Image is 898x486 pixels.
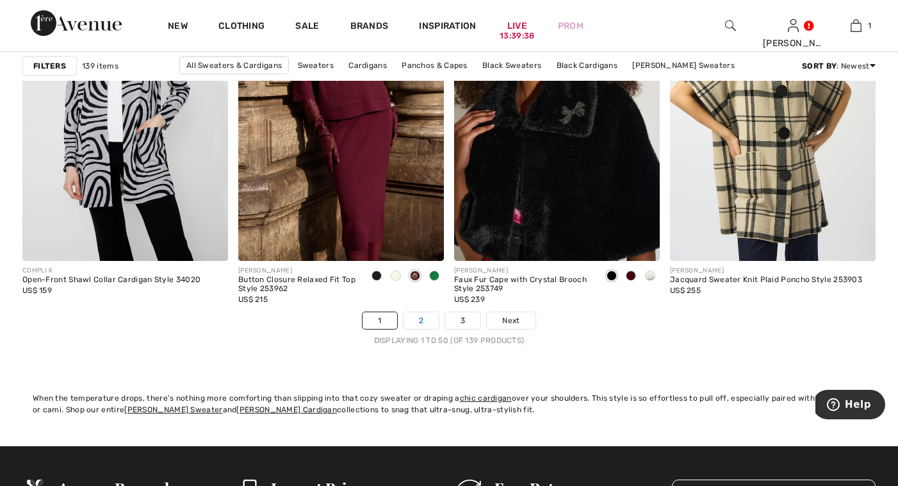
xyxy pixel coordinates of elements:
[802,60,876,72] div: : Newest
[826,18,887,33] a: 1
[238,276,357,294] div: Button Closure Relaxed Fit Top Style 253962
[395,57,474,74] a: Panchos & Capes
[363,312,396,329] a: 1
[22,266,200,276] div: COMPLI K
[788,18,799,33] img: My Info
[342,57,393,74] a: Cardigans
[558,19,584,33] a: Prom
[218,21,265,34] a: Clothing
[168,21,188,34] a: New
[802,62,837,71] strong: Sort By
[359,74,474,91] a: [PERSON_NAME] Sweaters
[602,266,621,287] div: Black
[476,57,548,74] a: Black Sweaters
[621,266,641,287] div: Merlot
[641,266,660,287] div: Vanilla 30
[22,335,876,346] div: Displaying 1 to 50 (of 139 products)
[454,295,485,304] span: US$ 239
[33,392,865,415] div: When the temperature drops, there's nothing more comforting than slipping into that cozy sweater ...
[22,276,200,285] div: Open-Front Shawl Collar Cardigan Style 34020
[476,74,561,91] a: Dolcezza Sweaters
[291,57,340,74] a: Sweaters
[367,266,386,287] div: Black
[350,21,389,34] a: Brands
[179,56,289,74] a: All Sweaters & Cardigans
[851,18,861,33] img: My Bag
[788,19,799,31] a: Sign In
[626,57,741,74] a: [PERSON_NAME] Sweaters
[33,60,66,72] strong: Filters
[238,266,357,276] div: [PERSON_NAME]
[82,60,118,72] span: 139 items
[507,19,527,33] a: Live13:39:38
[763,37,824,50] div: [PERSON_NAME]
[238,295,268,304] span: US$ 215
[386,266,405,287] div: Winter White
[124,405,222,414] a: [PERSON_NAME] Sweater
[487,312,535,329] a: Next
[868,20,871,31] span: 1
[425,266,444,287] div: Artichoke
[31,10,122,36] img: 1ère Avenue
[502,315,519,326] span: Next
[815,390,885,422] iframe: Opens a widget where you can find more information
[550,57,625,74] a: Black Cardigans
[22,286,52,295] span: US$ 159
[236,405,337,414] a: [PERSON_NAME] Cardigan
[22,312,876,346] nav: Page navigation
[670,276,862,285] div: Jacquard Sweater Knit Plaid Poncho Style 253903
[670,266,862,276] div: [PERSON_NAME]
[500,30,534,42] div: 13:39:38
[295,21,319,34] a: Sale
[460,394,512,403] a: chic cardigan
[670,286,701,295] span: US$ 255
[454,266,592,276] div: [PERSON_NAME]
[419,21,476,34] span: Inspiration
[445,312,480,329] a: 3
[404,312,439,329] a: 2
[405,266,425,287] div: Merlot
[454,276,592,294] div: Faux Fur Cape with Crystal Brooch Style 253749
[725,18,736,33] img: search the website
